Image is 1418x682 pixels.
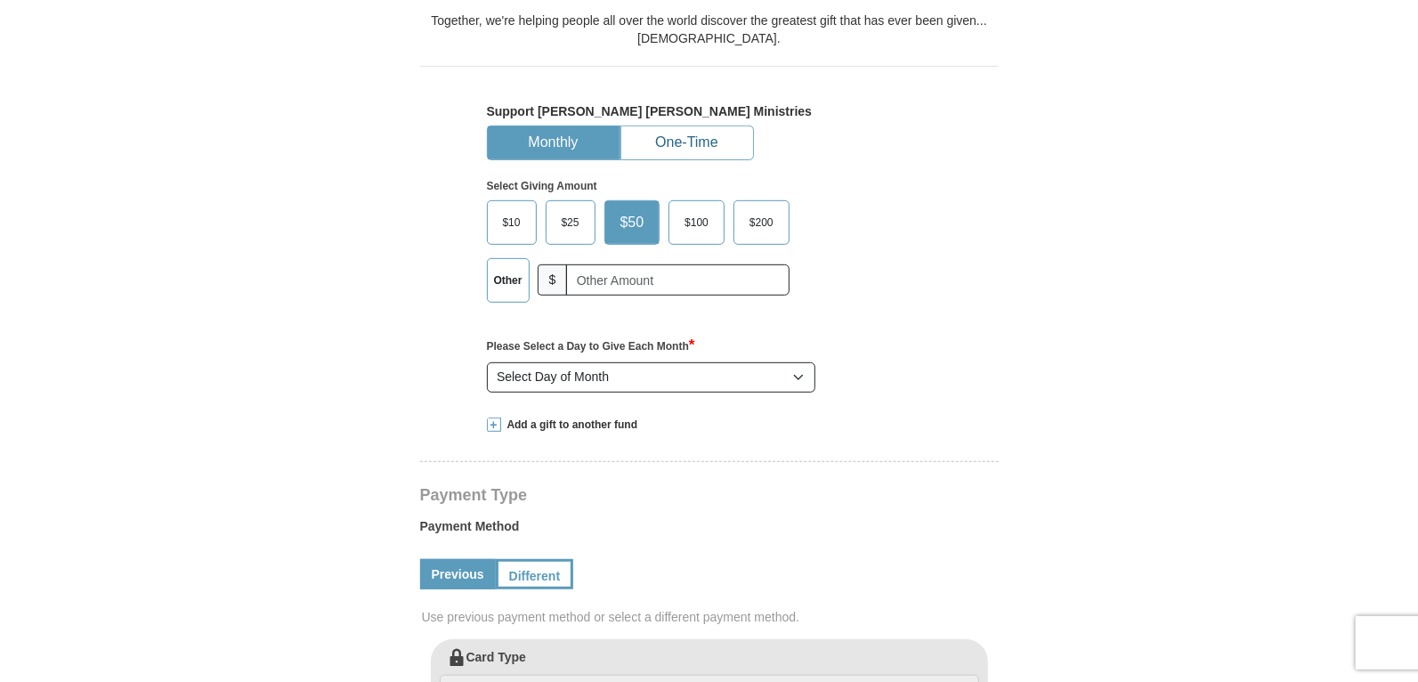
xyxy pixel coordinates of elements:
[487,104,932,119] h5: Support [PERSON_NAME] [PERSON_NAME] Ministries
[501,418,638,433] span: Add a gift to another fund
[621,126,753,159] button: One-Time
[741,209,782,236] span: $200
[553,209,588,236] span: $25
[496,559,574,589] a: Different
[420,488,999,502] h4: Payment Type
[422,608,1001,626] span: Use previous payment method or select a different payment method.
[494,209,530,236] span: $10
[420,517,999,544] label: Payment Method
[420,12,999,47] div: Together, we're helping people all over the world discover the greatest gift that has ever been g...
[538,264,568,296] span: $
[566,264,789,296] input: Other Amount
[488,126,620,159] button: Monthly
[612,209,653,236] span: $50
[676,209,717,236] span: $100
[487,180,597,192] strong: Select Giving Amount
[487,340,695,353] strong: Please Select a Day to Give Each Month
[420,559,496,589] a: Previous
[488,259,529,302] label: Other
